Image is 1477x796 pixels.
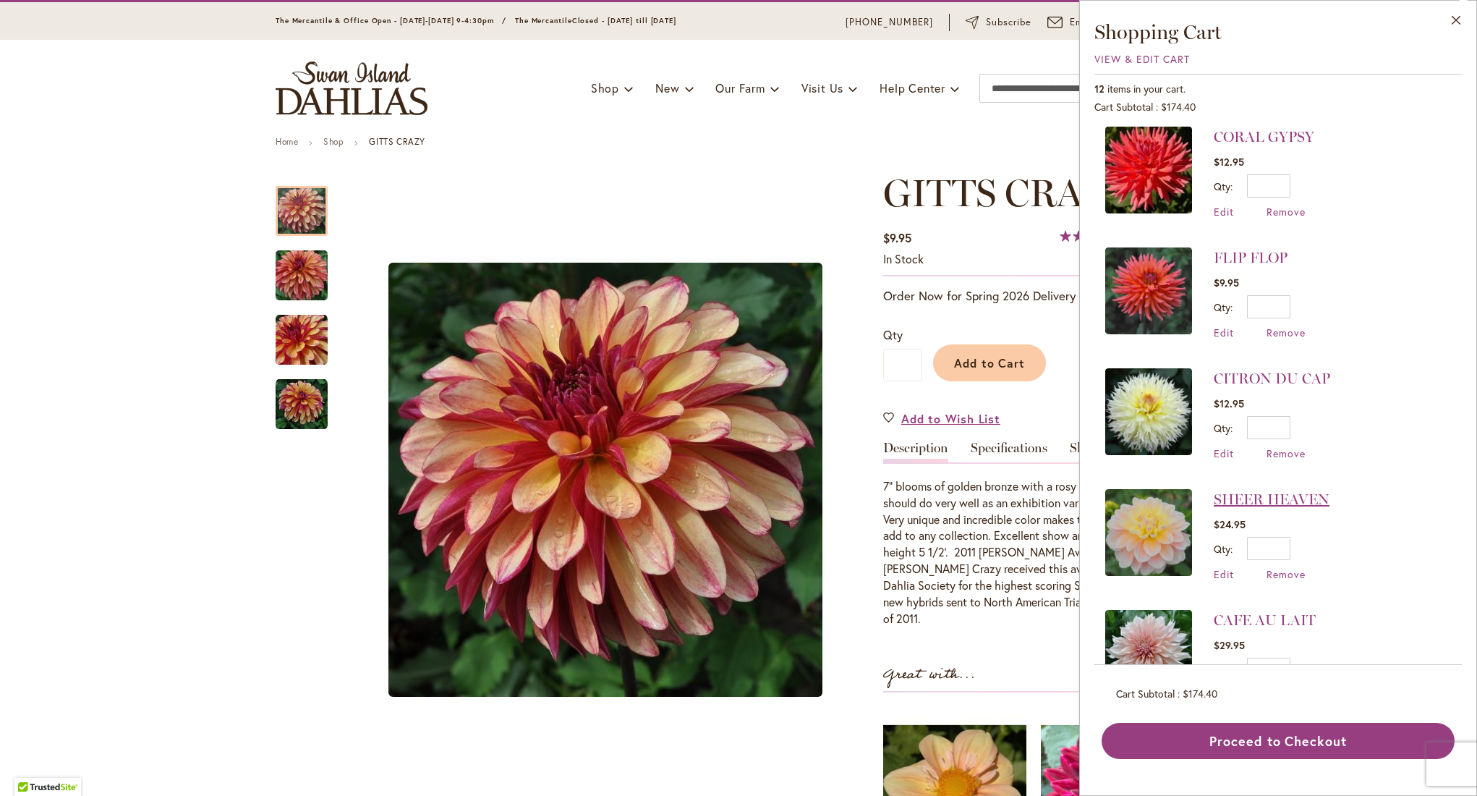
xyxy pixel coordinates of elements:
[1183,687,1217,700] span: $174.40
[276,300,342,365] div: Gitts Crazy
[1214,370,1330,387] a: CITRON DU CAP
[901,410,1000,427] span: Add to Wish List
[1105,247,1192,334] img: FLIP FLOP
[715,80,765,96] span: Our Farm
[655,80,679,96] span: New
[1105,127,1192,219] a: CORAL GYPSY
[986,15,1031,30] span: Subscribe
[1214,249,1287,266] a: FLIP FLOP
[1267,567,1306,581] a: Remove
[883,230,911,245] span: $9.95
[1107,82,1186,96] span: items in your cart.
[1214,326,1234,339] a: Edit
[591,80,619,96] span: Shop
[369,136,425,147] strong: GITTS CRAZY
[1214,611,1316,629] a: CAFE AU LAIT
[276,314,328,366] img: Gitts Crazy
[971,441,1047,462] a: Specifications
[1214,421,1233,435] label: Qty
[1214,179,1233,193] label: Qty
[883,478,1201,627] div: 7" blooms of golden bronze with a rosy purple reverse. This one should do very well as an exhibit...
[1214,517,1246,531] span: $24.95
[1105,489,1192,581] a: SHEER HEAVEN
[1105,610,1192,702] a: CAFE AU LAIT
[342,172,935,789] div: Product Images
[572,16,676,25] span: Closed - [DATE] till [DATE]
[1214,663,1233,677] label: Qty
[1214,155,1244,169] span: $12.95
[1105,368,1192,460] a: CITRON DU CAP
[276,172,342,236] div: Gitts Crazy
[883,441,948,462] a: Description
[1105,247,1192,339] a: FLIP FLOP
[1267,205,1306,219] a: Remove
[1161,100,1196,114] span: $174.40
[883,251,924,266] span: In stock
[846,15,933,30] a: [PHONE_NUMBER]
[276,378,328,431] img: Gitts Crazy
[1214,491,1329,508] a: SHEER HEAVEN
[388,263,822,697] img: Gitts Crazy
[1214,205,1234,219] a: Edit
[276,136,298,147] a: Home
[1214,542,1233,556] label: Qty
[883,287,1201,305] p: Order Now for Spring 2026 Delivery
[342,172,869,789] div: Gitts Crazy
[1105,127,1192,213] img: CORAL GYPSY
[1214,567,1234,581] a: Edit
[1060,230,1123,242] div: 93%
[1047,15,1111,30] a: Email Us
[276,236,342,300] div: Gitts Crazy
[883,441,1201,627] div: Detailed Product Info
[342,172,869,789] div: Gitts CrazyGitts CrazyGitts Crazy
[1267,326,1306,339] a: Remove
[1267,446,1306,460] a: Remove
[966,15,1031,30] a: Subscribe
[933,344,1046,381] button: Add to Cart
[883,170,1132,216] span: GITTS CRAZY
[323,136,344,147] a: Shop
[883,251,924,268] div: Availability
[1214,446,1234,460] a: Edit
[1214,276,1239,289] span: $9.95
[1214,128,1314,145] a: CORAL GYPSY
[1070,441,1193,462] a: Shipping Information
[250,241,354,310] img: Gitts Crazy
[1102,723,1455,759] button: Proceed to Checkout
[1214,638,1245,652] span: $29.95
[276,62,427,115] a: store logo
[1105,610,1192,697] img: CAFE AU LAIT
[1094,52,1190,66] a: View & Edit Cart
[954,355,1026,371] span: Add to Cart
[801,80,843,96] span: Visit Us
[880,80,945,96] span: Help Center
[1094,20,1222,44] span: Shopping Cart
[1105,368,1192,455] img: CITRON DU CAP
[883,327,903,342] span: Qty
[1214,300,1233,314] label: Qty
[883,663,976,687] strong: Great with...
[883,410,1000,427] a: Add to Wish List
[1094,82,1104,96] span: 12
[1070,15,1111,30] span: Email Us
[276,16,572,25] span: The Mercantile & Office Open - [DATE]-[DATE] 9-4:30pm / The Mercantile
[276,365,328,429] div: Gitts Crazy
[1105,489,1192,576] img: SHEER HEAVEN
[1116,687,1175,700] span: Cart Subtotal
[11,745,51,785] iframe: Launch Accessibility Center
[1094,100,1153,114] span: Cart Subtotal
[1214,397,1244,410] span: $12.95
